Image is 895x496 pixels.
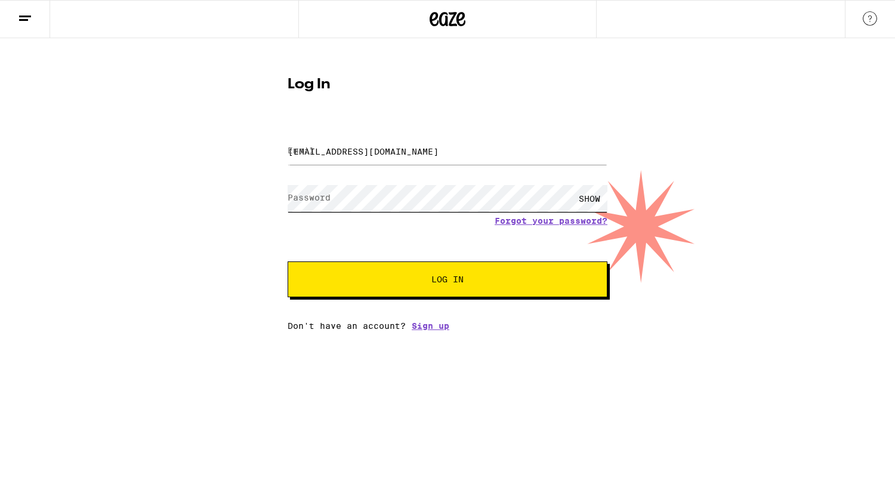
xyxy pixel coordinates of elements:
h1: Log In [288,78,607,92]
label: Email [288,146,314,155]
input: Email [288,138,607,165]
label: Password [288,193,331,202]
a: Sign up [412,321,449,331]
span: Log In [431,275,464,284]
div: SHOW [572,185,607,212]
button: Log In [288,261,607,297]
div: Don't have an account? [288,321,607,331]
a: Forgot your password? [495,216,607,226]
